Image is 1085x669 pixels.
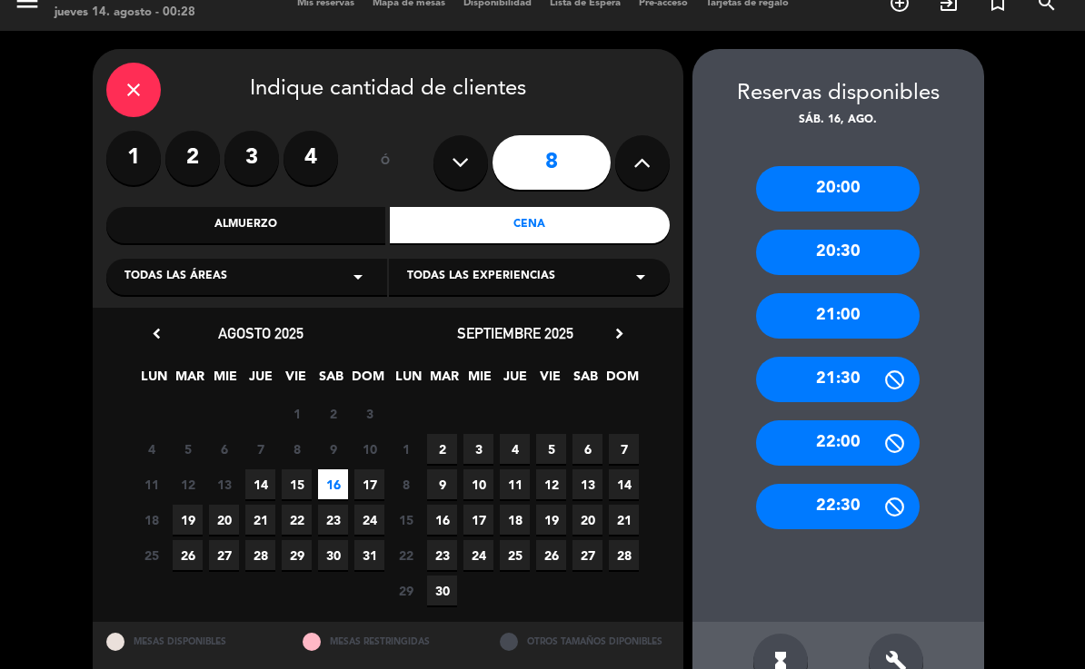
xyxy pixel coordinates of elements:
[106,207,386,243] div: Almuerzo
[756,166,920,212] div: 20:00
[536,434,566,464] span: 5
[391,434,421,464] span: 1
[136,469,166,499] span: 11
[572,434,602,464] span: 6
[572,469,602,499] span: 13
[282,398,312,428] span: 1
[123,79,144,101] i: close
[282,540,312,570] span: 29
[245,434,275,464] span: 7
[390,207,670,243] div: Cena
[427,434,457,464] span: 2
[139,366,169,396] span: LUN
[429,366,459,396] span: MAR
[173,540,203,570] span: 26
[391,576,421,605] span: 29
[393,366,423,396] span: LUN
[245,469,275,499] span: 14
[486,622,683,661] div: OTROS TAMAÑOS DIPONIBLES
[427,505,457,535] span: 16
[209,505,239,535] span: 20
[427,576,457,605] span: 30
[500,434,530,464] span: 4
[318,434,348,464] span: 9
[427,469,457,499] span: 9
[692,76,984,112] div: Reservas disponibles
[352,366,382,396] span: DOM
[463,505,493,535] span: 17
[354,434,384,464] span: 10
[500,469,530,499] span: 11
[354,540,384,570] span: 31
[165,131,220,185] label: 2
[93,622,290,661] div: MESAS DISPONIBLES
[457,324,573,342] span: septiembre 2025
[756,230,920,275] div: 20:30
[282,505,312,535] span: 22
[245,540,275,570] span: 28
[571,366,601,396] span: SAB
[318,505,348,535] span: 23
[536,540,566,570] span: 26
[463,540,493,570] span: 24
[609,469,639,499] span: 14
[318,540,348,570] span: 30
[347,266,369,288] i: arrow_drop_down
[630,266,652,288] i: arrow_drop_down
[536,469,566,499] span: 12
[572,540,602,570] span: 27
[391,505,421,535] span: 15
[756,293,920,339] div: 21:00
[464,366,494,396] span: MIE
[756,357,920,402] div: 21:30
[354,505,384,535] span: 24
[572,505,602,535] span: 20
[173,505,203,535] span: 19
[124,268,227,286] span: Todas las áreas
[500,540,530,570] span: 25
[173,434,203,464] span: 5
[535,366,565,396] span: VIE
[354,469,384,499] span: 17
[147,324,166,343] i: chevron_left
[391,469,421,499] span: 8
[610,324,629,343] i: chevron_right
[500,505,530,535] span: 18
[463,469,493,499] span: 10
[609,540,639,570] span: 28
[209,469,239,499] span: 13
[174,366,204,396] span: MAR
[756,484,920,529] div: 22:30
[391,540,421,570] span: 22
[245,505,275,535] span: 21
[756,420,920,466] div: 22:00
[284,131,338,185] label: 4
[173,469,203,499] span: 12
[209,540,239,570] span: 27
[354,398,384,428] span: 3
[318,469,348,499] span: 16
[282,469,312,499] span: 15
[318,398,348,428] span: 2
[609,505,639,535] span: 21
[606,366,636,396] span: DOM
[281,366,311,396] span: VIE
[136,505,166,535] span: 18
[136,434,166,464] span: 4
[224,131,279,185] label: 3
[609,434,639,464] span: 7
[316,366,346,396] span: SAB
[210,366,240,396] span: MIE
[136,540,166,570] span: 25
[500,366,530,396] span: JUE
[356,131,415,194] div: ó
[106,131,161,185] label: 1
[218,324,304,342] span: agosto 2025
[106,63,670,117] div: Indique cantidad de clientes
[245,366,275,396] span: JUE
[209,434,239,464] span: 6
[536,505,566,535] span: 19
[692,112,984,130] div: sáb. 16, ago.
[289,622,486,661] div: MESAS RESTRINGIDAS
[55,4,195,22] div: jueves 14. agosto - 00:28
